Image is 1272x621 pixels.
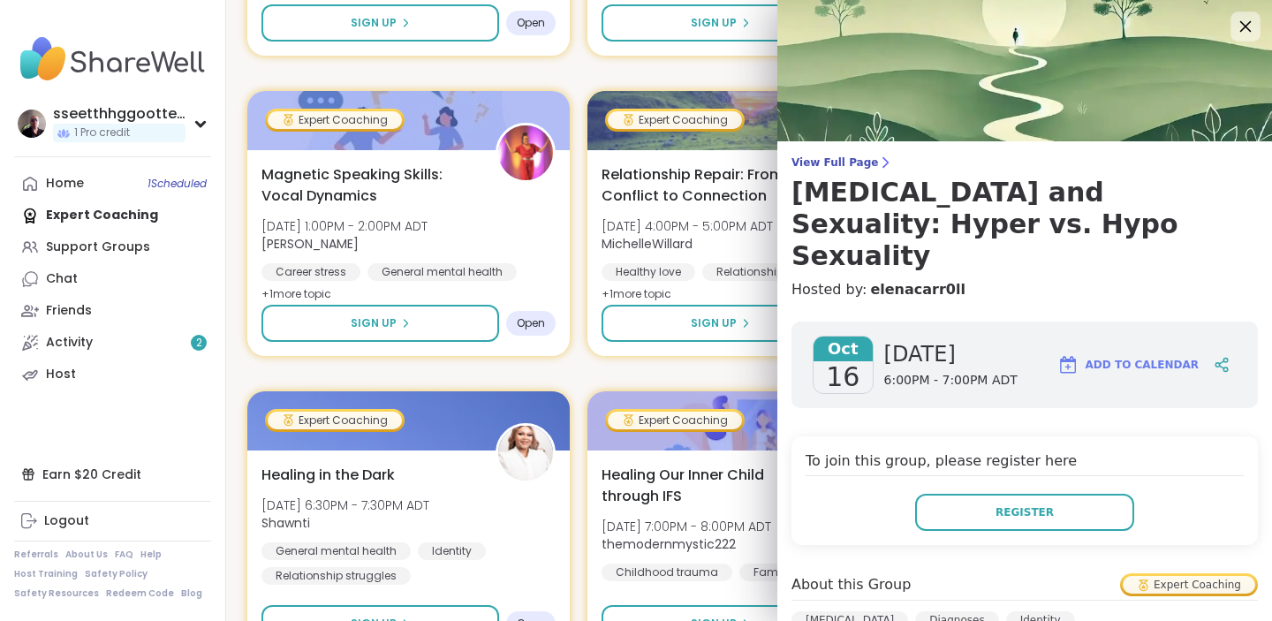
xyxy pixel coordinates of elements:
[65,549,108,561] a: About Us
[268,111,402,129] div: Expert Coaching
[1057,354,1079,375] img: ShareWell Logomark
[46,302,92,320] div: Friends
[602,263,695,281] div: Healthy love
[602,4,839,42] button: Sign Up
[14,587,99,600] a: Safety Resources
[261,4,499,42] button: Sign Up
[261,217,428,235] span: [DATE] 1:00PM - 2:00PM ADT
[814,337,873,361] span: Oct
[14,568,78,580] a: Host Training
[261,164,476,207] span: Magnetic Speaking Skills: Vocal Dynamics
[826,361,859,393] span: 16
[14,549,58,561] a: Referrals
[791,279,1258,300] h4: Hosted by:
[691,15,737,31] span: Sign Up
[608,412,742,429] div: Expert Coaching
[602,235,693,253] b: MichelleWillard
[1123,576,1255,594] div: Expert Coaching
[418,542,486,560] div: Identity
[85,568,148,580] a: Safety Policy
[53,104,185,124] div: sseetthhggootteell
[806,451,1244,476] h4: To join this group, please register here
[268,412,402,429] div: Expert Coaching
[148,177,207,191] span: 1 Scheduled
[498,125,553,180] img: Lisa_LaCroix
[996,504,1054,520] span: Register
[14,295,211,327] a: Friends
[602,217,773,235] span: [DATE] 4:00PM - 5:00PM ADT
[602,164,816,207] span: Relationship Repair: From Conflict to Connection
[791,574,911,595] h4: About this Group
[602,465,816,507] span: Healing Our Inner Child through IFS
[46,175,84,193] div: Home
[870,279,965,300] a: elenacarr0ll
[14,231,211,263] a: Support Groups
[691,315,737,331] span: Sign Up
[1049,344,1207,386] button: Add to Calendar
[261,465,395,486] span: Healing in the Dark
[14,28,211,90] img: ShareWell Nav Logo
[196,336,202,351] span: 2
[791,177,1258,272] h3: [MEDICAL_DATA] and Sexuality: Hyper vs. Hypo Sexuality
[602,518,771,535] span: [DATE] 7:00PM - 8:00PM ADT
[14,359,211,390] a: Host
[884,372,1018,390] span: 6:00PM - 7:00PM ADT
[106,587,174,600] a: Redeem Code
[181,587,202,600] a: Blog
[915,494,1134,531] button: Register
[517,316,545,330] span: Open
[261,496,429,514] span: [DATE] 6:30PM - 7:30PM ADT
[367,263,517,281] div: General mental health
[115,549,133,561] a: FAQ
[74,125,130,140] span: 1 Pro credit
[261,235,359,253] b: [PERSON_NAME]
[791,155,1258,170] span: View Full Page
[261,305,499,342] button: Sign Up
[18,110,46,138] img: sseetthhggootteell
[702,263,852,281] div: Relationship struggles
[791,155,1258,272] a: View Full Page[MEDICAL_DATA] and Sexuality: Hyper vs. Hypo Sexuality
[14,505,211,537] a: Logout
[46,334,93,352] div: Activity
[46,270,78,288] div: Chat
[261,263,360,281] div: Career stress
[739,564,804,581] div: Family
[351,15,397,31] span: Sign Up
[517,16,545,30] span: Open
[261,514,310,532] b: Shawnti
[140,549,162,561] a: Help
[261,542,411,560] div: General mental health
[14,327,211,359] a: Activity2
[602,305,839,342] button: Sign Up
[14,168,211,200] a: Home1Scheduled
[44,512,89,530] div: Logout
[1086,357,1199,373] span: Add to Calendar
[608,111,742,129] div: Expert Coaching
[884,340,1018,368] span: [DATE]
[498,426,553,481] img: Shawnti
[46,239,150,256] div: Support Groups
[14,458,211,490] div: Earn $20 Credit
[602,564,732,581] div: Childhood trauma
[14,263,211,295] a: Chat
[602,535,736,553] b: themodernmystic222
[351,315,397,331] span: Sign Up
[261,567,411,585] div: Relationship struggles
[46,366,76,383] div: Host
